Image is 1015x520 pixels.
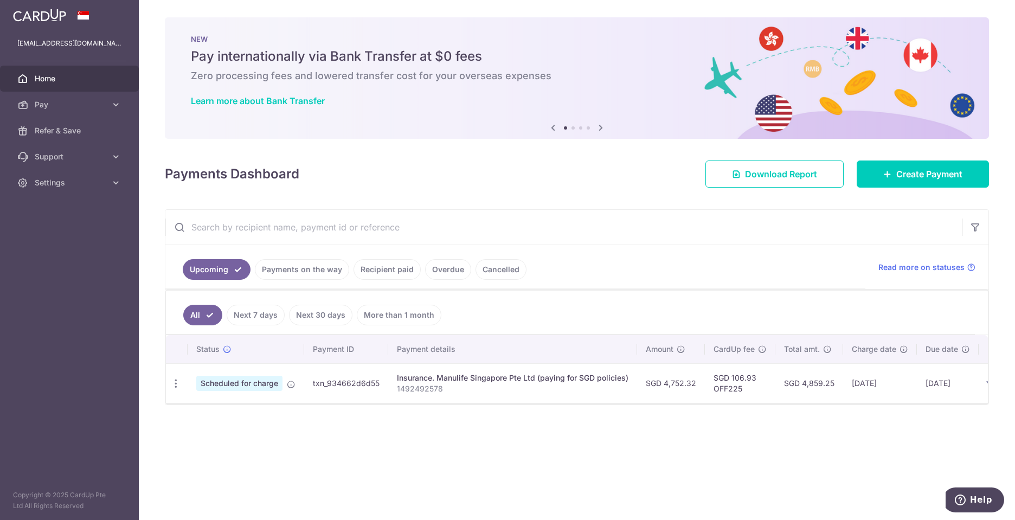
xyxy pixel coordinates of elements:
[191,69,963,82] h6: Zero processing fees and lowered transfer cost for your overseas expenses
[705,161,844,188] a: Download Report
[775,363,843,403] td: SGD 4,859.25
[191,95,325,106] a: Learn more about Bank Transfer
[165,164,299,184] h4: Payments Dashboard
[35,151,106,162] span: Support
[878,262,965,273] span: Read more on statuses
[705,363,775,403] td: SGD 106.93 OFF225
[476,259,526,280] a: Cancelled
[17,38,121,49] p: [EMAIL_ADDRESS][DOMAIN_NAME]
[946,487,1004,515] iframe: Opens a widget where you can find more information
[255,259,349,280] a: Payments on the way
[196,376,282,391] span: Scheduled for charge
[357,305,441,325] a: More than 1 month
[857,161,989,188] a: Create Payment
[183,305,222,325] a: All
[714,344,755,355] span: CardUp fee
[745,168,817,181] span: Download Report
[35,177,106,188] span: Settings
[35,73,106,84] span: Home
[165,17,989,139] img: Bank transfer banner
[843,363,917,403] td: [DATE]
[896,168,962,181] span: Create Payment
[165,210,962,245] input: Search by recipient name, payment id or reference
[397,373,628,383] div: Insurance. Manulife Singapore Pte Ltd (paying for SGD policies)
[917,363,979,403] td: [DATE]
[878,262,975,273] a: Read more on statuses
[35,125,106,136] span: Refer & Save
[191,35,963,43] p: NEW
[35,99,106,110] span: Pay
[784,344,820,355] span: Total amt.
[637,363,705,403] td: SGD 4,752.32
[388,335,637,363] th: Payment details
[354,259,421,280] a: Recipient paid
[397,383,628,394] p: 1492492578
[304,335,388,363] th: Payment ID
[646,344,673,355] span: Amount
[191,48,963,65] h5: Pay internationally via Bank Transfer at $0 fees
[304,363,388,403] td: txn_934662d6d55
[183,259,250,280] a: Upcoming
[982,377,1004,390] img: Bank Card
[425,259,471,280] a: Overdue
[227,305,285,325] a: Next 7 days
[852,344,896,355] span: Charge date
[13,9,66,22] img: CardUp
[289,305,352,325] a: Next 30 days
[196,344,220,355] span: Status
[926,344,958,355] span: Due date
